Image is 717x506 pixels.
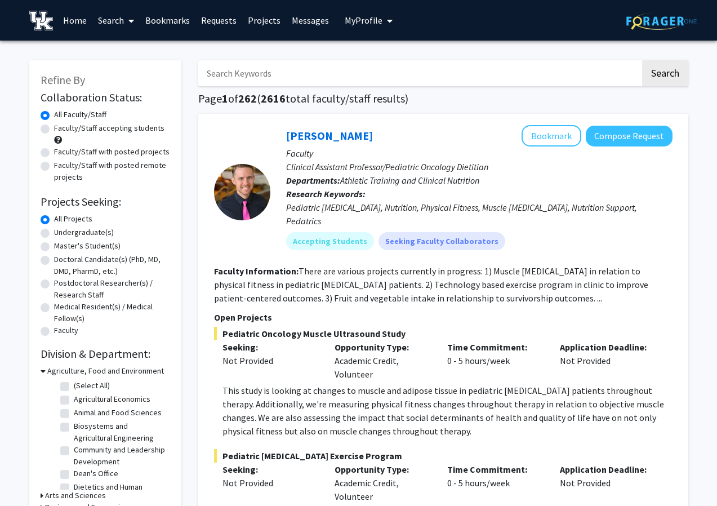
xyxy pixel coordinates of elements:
div: Academic Credit, Volunteer [326,463,439,503]
img: ForagerOne Logo [626,12,697,30]
b: Research Keywords: [286,188,366,199]
a: Messages [286,1,335,40]
span: Pediatric [MEDICAL_DATA] Exercise Program [214,449,673,463]
p: Opportunity Type: [335,340,430,354]
a: Search [92,1,140,40]
label: All Projects [54,213,92,225]
iframe: Chat [8,455,48,498]
div: 0 - 5 hours/week [439,463,551,503]
div: Not Provided [551,463,664,503]
span: My Profile [345,15,382,26]
button: Add Corey Hawes to Bookmarks [522,125,581,147]
a: Bookmarks [140,1,195,40]
span: 2616 [261,91,286,105]
div: Not Provided [551,340,664,381]
label: Dietetics and Human Nutrition [74,481,167,505]
p: Application Deadline: [560,463,656,476]
p: Seeking: [222,340,318,354]
a: Requests [195,1,242,40]
div: 0 - 5 hours/week [439,340,551,381]
p: Seeking: [222,463,318,476]
label: Community and Leadership Development [74,444,167,468]
button: Compose Request to Corey Hawes [586,126,673,147]
span: 1 [222,91,228,105]
div: Not Provided [222,476,318,490]
span: Athletic Training and Clinical Nutrition [340,175,479,186]
p: Time Commitment: [447,463,543,476]
label: Postdoctoral Researcher(s) / Research Staff [54,277,170,301]
span: Refine By [41,73,85,87]
label: Faculty/Staff with posted projects [54,146,170,158]
b: Departments: [286,175,340,186]
span: Pediatric Oncology Muscle Ultrasound Study [214,327,673,340]
img: University of Kentucky Logo [29,11,54,30]
a: Projects [242,1,286,40]
p: Time Commitment: [447,340,543,354]
label: Doctoral Candidate(s) (PhD, MD, DMD, PharmD, etc.) [54,254,170,277]
label: Faculty [54,325,78,336]
a: Home [57,1,92,40]
label: Medical Resident(s) / Medical Fellow(s) [54,301,170,325]
input: Search Keywords [198,60,640,86]
p: Open Projects [214,310,673,324]
label: Agricultural Economics [74,393,150,405]
label: Faculty/Staff with posted remote projects [54,159,170,183]
h3: Agriculture, Food and Environment [47,365,164,377]
label: Biosystems and Agricultural Engineering [74,420,167,444]
label: Dean's Office [74,468,118,480]
mat-chip: Accepting Students [286,232,374,250]
h2: Collaboration Status: [41,91,170,104]
label: All Faculty/Staff [54,109,106,121]
b: Faculty Information: [214,265,299,277]
p: Application Deadline: [560,340,656,354]
p: Clinical Assistant Professor/Pediatric Oncology Dietitian [286,160,673,174]
label: Undergraduate(s) [54,227,114,238]
div: Not Provided [222,354,318,367]
p: This study is looking at changes to muscle and adipose tissue in pediatric [MEDICAL_DATA] patient... [222,384,673,438]
label: (Select All) [74,380,110,392]
h2: Division & Department: [41,347,170,361]
mat-chip: Seeking Faculty Collaborators [378,232,505,250]
h3: Arts and Sciences [45,490,106,501]
a: [PERSON_NAME] [286,128,373,143]
fg-read-more: There are various projects currently in progress: 1) Muscle [MEDICAL_DATA] in relation to physica... [214,265,648,304]
span: 262 [238,91,257,105]
p: Faculty [286,147,673,160]
h1: Page of ( total faculty/staff results) [198,92,688,105]
label: Faculty/Staff accepting students [54,122,164,134]
h2: Projects Seeking: [41,195,170,208]
label: Master's Student(s) [54,240,121,252]
div: Academic Credit, Volunteer [326,340,439,381]
button: Search [642,60,688,86]
label: Animal and Food Sciences [74,407,162,419]
div: Pediatric [MEDICAL_DATA], Nutrition, Physical Fitness, Muscle [MEDICAL_DATA], Nutrition Support, ... [286,201,673,228]
p: Opportunity Type: [335,463,430,476]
